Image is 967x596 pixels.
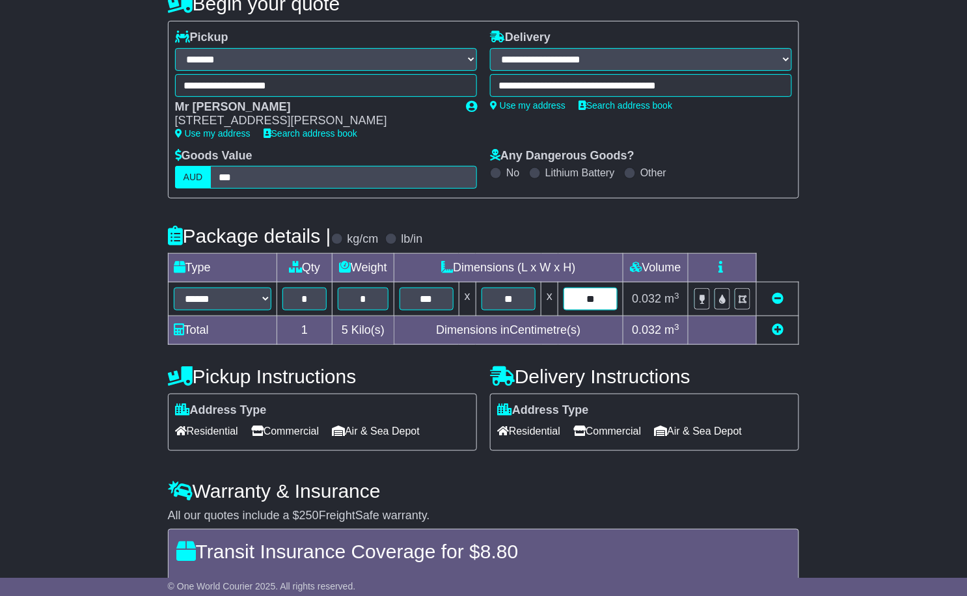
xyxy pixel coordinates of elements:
a: Use my address [175,128,251,139]
a: Remove this item [772,292,783,305]
td: 1 [277,316,333,345]
span: m [665,292,680,305]
label: Address Type [497,403,589,418]
span: 8.80 [480,541,518,562]
label: kg/cm [347,232,379,247]
span: Air & Sea Depot [332,421,420,441]
span: m [665,323,680,336]
a: Add new item [772,323,783,336]
td: Kilo(s) [333,316,394,345]
label: Any Dangerous Goods? [490,149,634,163]
td: Total [168,316,277,345]
td: Volume [623,254,688,282]
label: lb/in [402,232,423,247]
label: Delivery [490,31,551,45]
label: Other [640,167,666,179]
span: Residential [175,421,238,441]
span: Residential [497,421,560,441]
span: Air & Sea Depot [655,421,742,441]
td: Qty [277,254,333,282]
a: Use my address [490,100,565,111]
span: © One World Courier 2025. All rights reserved. [168,581,356,591]
td: x [541,282,558,316]
sup: 3 [675,322,680,332]
div: Mr [PERSON_NAME] [175,100,453,115]
label: Goods Value [175,149,252,163]
td: Dimensions in Centimetre(s) [394,316,623,345]
label: AUD [175,166,211,189]
span: 5 [342,323,348,336]
sup: 3 [675,291,680,301]
label: Pickup [175,31,228,45]
h4: Delivery Instructions [490,366,799,387]
td: Weight [333,254,394,282]
td: x [459,282,476,316]
h4: Pickup Instructions [168,366,477,387]
h4: Package details | [168,225,331,247]
h4: Warranty & Insurance [168,480,800,502]
a: Search address book [264,128,357,139]
h4: Transit Insurance Coverage for $ [176,541,791,562]
span: Commercial [251,421,319,441]
span: 0.032 [633,292,662,305]
a: Search address book [579,100,672,111]
label: Lithium Battery [545,167,615,179]
td: Type [168,254,277,282]
label: Address Type [175,403,267,418]
span: Commercial [573,421,641,441]
div: All our quotes include a $ FreightSafe warranty. [168,509,800,523]
label: No [506,167,519,179]
span: 0.032 [633,323,662,336]
td: Dimensions (L x W x H) [394,254,623,282]
div: [STREET_ADDRESS][PERSON_NAME] [175,114,453,128]
span: 250 [299,509,319,522]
